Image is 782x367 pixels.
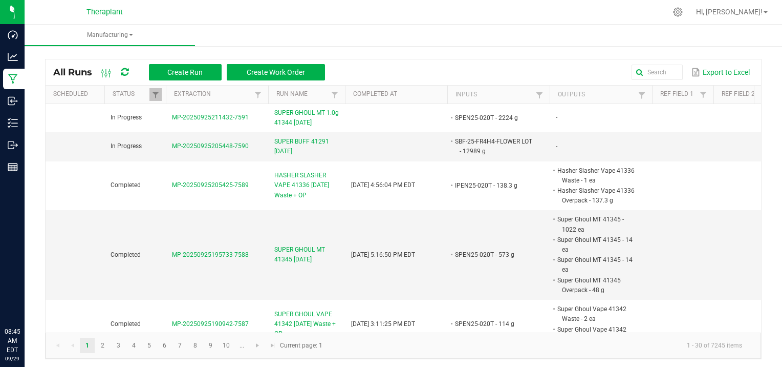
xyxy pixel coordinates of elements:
a: Go to the last page [265,338,280,353]
a: Page 8 [188,338,203,353]
a: Page 5 [142,338,157,353]
button: Create Run [149,64,222,80]
span: [DATE] 4:56:04 PM EDT [351,181,415,189]
button: Create Work Order [227,64,325,80]
td: - [550,132,652,161]
inline-svg: Inbound [8,96,18,106]
a: ScheduledSortable [53,90,100,98]
li: SPEN25-020T - 573 g [453,250,534,260]
a: Page 3 [111,338,126,353]
span: Create Run [167,68,203,76]
span: MP-20250925205448-7590 [172,142,249,150]
inline-svg: Analytics [8,52,18,62]
a: Manufacturing [25,25,195,46]
inline-svg: Reports [8,162,18,172]
a: Filter [636,89,648,101]
iframe: Resource center unread badge [30,283,42,296]
span: SUPER GHOUL MT 41345 [DATE] [274,245,339,264]
a: Ref Field 1Sortable [660,90,697,98]
span: Manufacturing [25,31,195,39]
li: Hasher Slasher Vape 41336 Waste - 1 ea [556,166,637,186]
span: Theraplant [86,8,123,16]
li: Hasher Slasher Vape 41336 Overpack - 137.3 g [556,186,637,206]
li: Super Ghoul MT 41345 Overpack - 48 g [556,275,637,295]
a: Page 2 [95,338,110,353]
th: Outputs [550,86,652,104]
span: MP-20250925190942-7587 [172,320,249,328]
a: Page 1 [80,338,95,353]
span: SUPER GHOUL VAPE 41342 [DATE] Waste + OP [274,310,339,339]
a: Page 6 [157,338,172,353]
span: Completed [111,320,141,328]
span: Hi, [PERSON_NAME]! [696,8,763,16]
li: Super Ghoul MT 41345 - 14 ea [556,235,637,255]
button: Export to Excel [689,64,752,81]
a: Filter [329,88,341,101]
li: Super Ghoul Vape 41342 Waste - 2 ea [556,304,637,324]
li: IPEN25-020T - 138.3 g [453,180,534,191]
p: 09/29 [5,355,20,362]
a: ExtractionSortable [174,90,251,98]
li: SPEN25-020T - 114 g [453,319,534,329]
inline-svg: Manufacturing [8,74,18,84]
a: Run NameSortable [276,90,328,98]
li: Super Ghoul Vape 41342 Overpack - 112 g [556,324,637,344]
span: In Progress [111,114,142,121]
a: Filter [533,89,546,101]
span: [DATE] 3:11:25 PM EDT [351,320,415,328]
inline-svg: Outbound [8,140,18,150]
span: Completed [111,181,141,189]
a: Page 7 [172,338,187,353]
a: Completed AtSortable [353,90,443,98]
a: Page 9 [203,338,218,353]
a: Filter [697,88,709,101]
span: Go to the next page [253,341,262,350]
div: Manage settings [671,7,684,17]
span: Create Work Order [247,68,305,76]
div: All Runs [53,64,333,81]
th: Inputs [447,86,550,104]
span: HASHER SLASHER VAPE 41336 [DATE] Waste + OP [274,171,339,200]
li: SBF-25-FR4H4-FLOWER LOT - 12989 g [453,136,534,156]
td: - [550,104,652,132]
kendo-pager-info: 1 - 30 of 7245 items [329,337,750,354]
a: Filter [252,88,264,101]
span: Completed [111,251,141,258]
input: Search [632,65,683,80]
span: Go to the last page [269,341,277,350]
a: Page 11 [234,338,249,353]
a: Go to the next page [250,338,265,353]
inline-svg: Dashboard [8,30,18,40]
li: Super Ghoul MT 41345 - 14 ea [556,255,637,275]
li: Super Ghoul MT 41345 - 1022 ea [556,214,637,234]
a: Filter [149,88,162,101]
li: SPEN25-020T - 2224 g [453,113,534,123]
span: [DATE] 5:16:50 PM EDT [351,251,415,258]
span: SUPER GHOUL MT 1.0g 41344 [DATE] [274,108,339,128]
inline-svg: Inventory [8,118,18,128]
a: Page 10 [219,338,234,353]
span: In Progress [111,142,142,150]
a: StatusSortable [113,90,149,98]
span: MP-20250925211432-7591 [172,114,249,121]
kendo-pager: Current page: 1 [46,333,761,359]
iframe: Resource center [10,285,41,316]
p: 08:45 AM EDT [5,327,20,355]
span: SUPER BUFF 41291 [DATE] [274,137,339,156]
a: Ref Field 2Sortable [722,90,758,98]
span: MP-20250925195733-7588 [172,251,249,258]
a: Page 4 [126,338,141,353]
span: MP-20250925205425-7589 [172,181,249,189]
